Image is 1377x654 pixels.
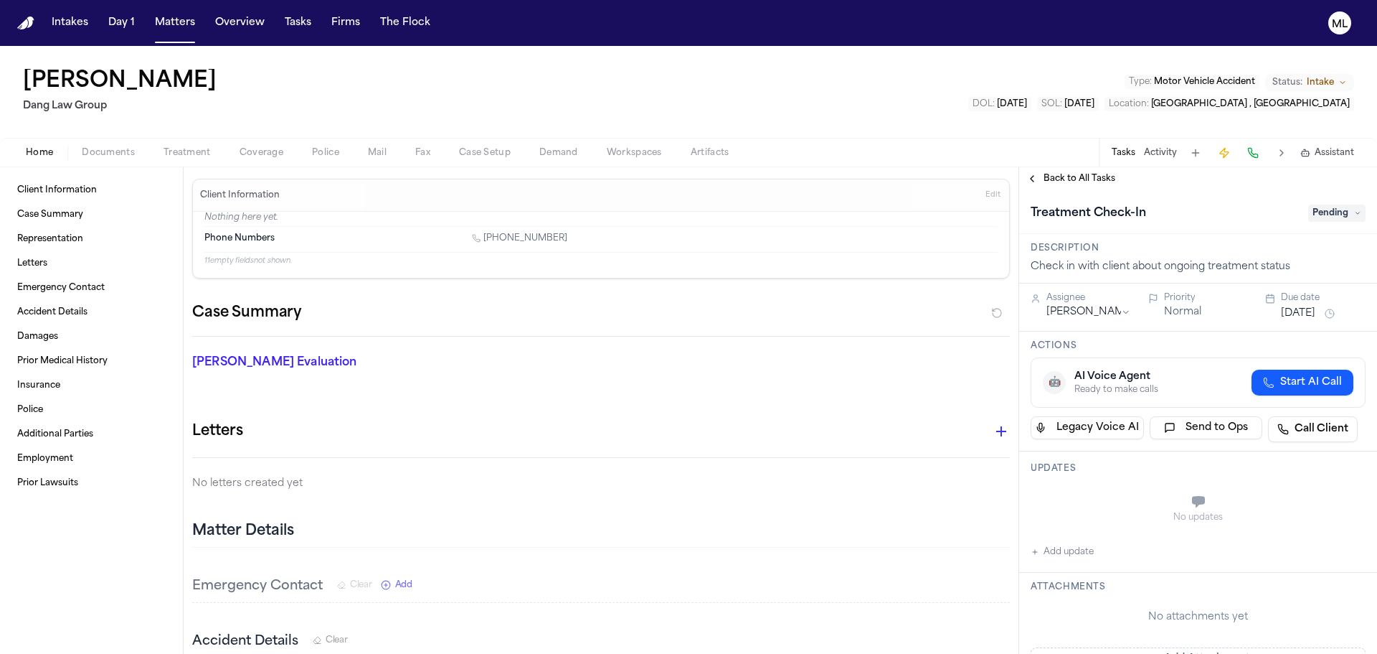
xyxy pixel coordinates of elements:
button: Edit Location: Austin , TX [1104,97,1354,111]
span: Pending [1308,205,1366,222]
h1: Letters [192,420,243,443]
span: Documents [82,147,135,159]
span: [DATE] [1064,100,1094,108]
h2: Dang Law Group [23,98,222,115]
div: Ready to make calls [1074,384,1158,396]
button: Edit SOL: 2027-08-14 [1037,97,1099,111]
h2: Case Summary [192,302,301,324]
span: Workspaces [607,147,662,159]
span: [DATE] [997,100,1027,108]
h3: Description [1031,243,1366,254]
a: Accident Details [11,301,171,324]
a: Home [17,17,34,30]
h3: Emergency Contact [192,576,323,597]
a: Letters [11,252,171,275]
span: Clear [350,579,372,591]
p: 11 empty fields not shown. [204,256,998,266]
h3: Accident Details [192,632,298,652]
button: Normal [1164,305,1201,319]
button: Make a Call [1243,143,1263,163]
a: Client Information [11,179,171,202]
span: Motor Vehicle Accident [1154,78,1255,86]
span: Coverage [240,147,283,159]
button: Clear Accident Details [313,635,348,646]
button: Tasks [1112,147,1135,159]
a: Emergency Contact [11,276,171,299]
a: Prior Medical History [11,350,171,373]
p: [PERSON_NAME] Evaluation [192,354,453,371]
a: Prior Lawsuits [11,472,171,495]
button: Edit Type: Motor Vehicle Accident [1125,75,1259,89]
h3: Actions [1031,340,1366,352]
a: Representation [11,228,171,251]
h3: Updates [1031,463,1366,475]
button: Add Task [1186,143,1206,163]
button: Day 1 [103,10,141,36]
button: Clear Emergency Contact [337,579,372,591]
span: Fax [415,147,430,159]
h1: Treatment Check-In [1025,202,1152,225]
button: Back to All Tasks [1019,173,1122,184]
button: Edit DOL: 2025-08-14 [968,97,1031,111]
span: Case Setup [459,147,511,159]
a: Tasks [279,10,317,36]
div: Check in with client about ongoing treatment status [1031,260,1366,274]
button: Change status from Intake [1265,74,1354,91]
span: Type : [1129,78,1152,86]
span: Artifacts [691,147,729,159]
button: Assistant [1300,147,1354,159]
span: Phone Numbers [204,233,275,244]
button: Matters [149,10,201,36]
div: No updates [1031,512,1366,523]
div: AI Voice Agent [1074,370,1158,384]
span: [GEOGRAPHIC_DATA] , [GEOGRAPHIC_DATA] [1151,100,1350,108]
span: Intake [1307,77,1334,88]
span: SOL : [1041,100,1062,108]
a: Call 1 (512) 954-8902 [472,233,567,244]
button: Snooze task [1321,305,1338,322]
button: [DATE] [1281,307,1315,321]
button: The Flock [374,10,436,36]
button: Intakes [46,10,94,36]
span: Add [395,579,412,591]
button: Overview [209,10,270,36]
a: Employment [11,447,171,470]
span: Home [26,147,53,159]
span: Edit [985,190,1000,200]
p: Nothing here yet. [204,212,998,226]
span: Location : [1109,100,1149,108]
span: Police [312,147,339,159]
button: Add New [381,579,412,591]
button: Add update [1031,543,1094,561]
span: Mail [368,147,387,159]
span: Assistant [1315,147,1354,159]
span: Start AI Call [1280,375,1342,390]
div: Priority [1164,292,1249,304]
span: Treatment [164,147,211,159]
button: Legacy Voice AI [1031,416,1144,439]
span: Demand [539,147,578,159]
div: No attachments yet [1031,610,1366,625]
button: Start AI Call [1251,370,1353,396]
a: Insurance [11,374,171,397]
h3: Attachments [1031,581,1366,593]
a: Damages [11,325,171,348]
button: Send to Ops [1150,416,1263,439]
button: Edit [981,184,1005,207]
a: Additional Parties [11,423,171,446]
h2: Matter Details [192,521,294,541]
button: Firms [326,10,366,36]
span: Back to All Tasks [1044,173,1115,184]
span: Clear [326,635,348,646]
button: Create Immediate Task [1214,143,1234,163]
button: Activity [1144,147,1177,159]
h1: [PERSON_NAME] [23,69,217,95]
a: Case Summary [11,203,171,226]
div: Assignee [1046,292,1131,304]
img: Finch Logo [17,17,34,30]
